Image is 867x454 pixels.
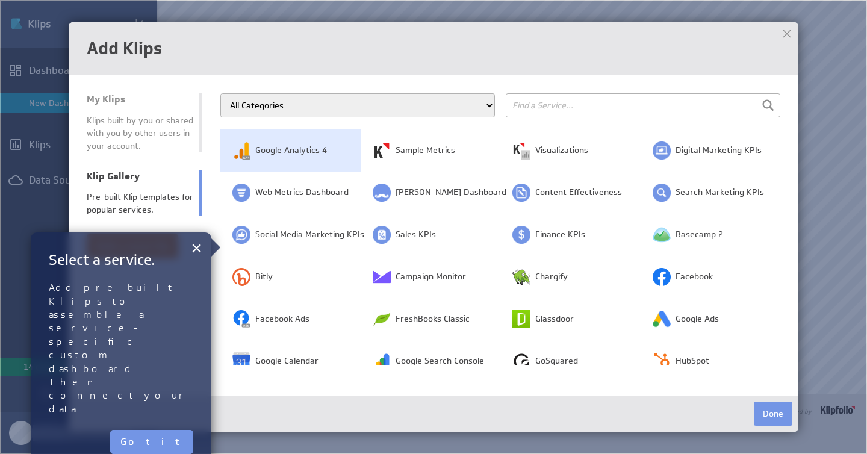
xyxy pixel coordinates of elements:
img: image7785814661071211034.png [232,184,250,202]
img: image8417636050194330799.png [653,310,671,328]
img: image729517258887019810.png [653,268,671,286]
span: Content Effectiveness [535,187,622,199]
span: Finance KPIs [535,229,585,241]
img: image8320012023144177748.png [232,268,250,286]
span: Facebook [676,271,713,283]
img: image6502031566950861830.png [232,141,250,160]
span: [PERSON_NAME] Dashboard [396,187,506,199]
input: Find a Service... [506,93,780,117]
span: Sample Metrics [396,145,455,157]
img: image4712442411381150036.png [653,141,671,160]
span: Google Search Console [396,355,484,367]
img: image4203343126471956075.png [512,310,530,328]
img: image2754833655435752804.png [232,310,250,328]
div: My Klips [87,93,193,105]
span: Sales KPIs [396,229,436,241]
span: Basecamp 2 [676,229,723,241]
img: image2563615312826291593.png [512,352,530,370]
p: Add pre-built Klips to assemble a service-specific custom dashboard. Then connect your data. [49,281,193,416]
span: Social Media Marketing KPIs [255,229,364,241]
button: Done [754,402,792,426]
img: image5117197766309347828.png [512,184,530,202]
span: Google Analytics 4 [255,145,327,157]
span: Visualizations [535,145,588,157]
img: image6347507244920034643.png [373,268,391,286]
button: Close [191,236,202,260]
span: Chargify [535,271,568,283]
span: Campaign Monitor [396,271,466,283]
img: image8669511407265061774.png [232,226,250,244]
img: image5288152894157907875.png [512,141,530,160]
div: Klips built by you or shared with you by other users in your account. [87,114,193,152]
h1: Add Klips [87,40,780,57]
img: image52590220093943300.png [653,184,671,202]
img: image9023359807102731842.png [373,352,391,370]
span: FreshBooks Classic [396,313,470,325]
span: HubSpot [676,355,709,367]
span: Google Ads [676,313,719,325]
div: Klip Gallery [87,170,193,182]
img: image2048842146512654208.png [373,184,391,202]
span: Facebook Ads [255,313,309,325]
img: image1443927121734523965.png [373,141,391,160]
span: Bitly [255,271,273,283]
span: Search Marketing KPIs [676,187,764,199]
img: image259683944446962572.png [653,226,671,244]
img: image1810292984256751319.png [373,226,391,244]
span: Web Metrics Dashboard [255,187,349,199]
span: GoSquared [535,355,578,367]
button: Got it [110,430,193,454]
span: Glassdoor [535,313,574,325]
img: image286808521443149053.png [512,226,530,244]
span: Digital Marketing KPIs [676,145,762,157]
img: image2261544860167327136.png [512,268,530,286]
img: image4693762298343897077.png [232,352,250,370]
div: Pre-built Klip templates for popular services. [87,191,193,216]
img: image4788249492605619304.png [653,352,671,370]
span: Google Calendar [255,355,319,367]
img: image3522292994667009732.png [373,310,391,328]
h2: Select a service. [49,250,193,269]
